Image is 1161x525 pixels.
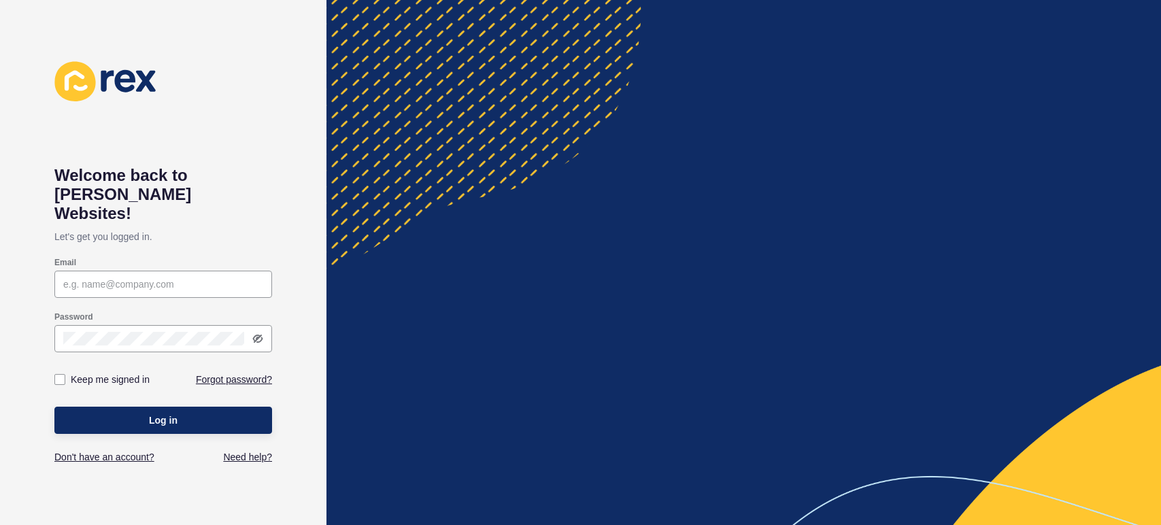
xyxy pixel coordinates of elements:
[54,223,272,250] p: Let's get you logged in.
[54,450,154,464] a: Don't have an account?
[71,373,150,386] label: Keep me signed in
[149,413,178,427] span: Log in
[54,166,272,223] h1: Welcome back to [PERSON_NAME] Websites!
[54,311,93,322] label: Password
[54,407,272,434] button: Log in
[223,450,272,464] a: Need help?
[196,373,272,386] a: Forgot password?
[54,257,76,268] label: Email
[63,277,263,291] input: e.g. name@company.com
